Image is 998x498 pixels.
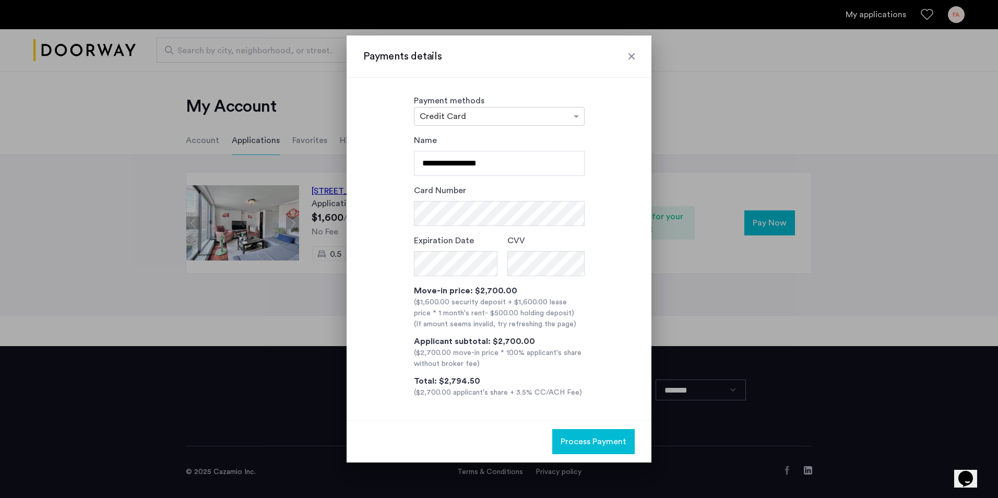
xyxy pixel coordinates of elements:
button: button [552,429,635,454]
div: Applicant subtotal: $2,700.00 [414,335,585,348]
span: Process Payment [561,435,626,448]
label: CVV [507,234,525,247]
div: ($1,600.00 security deposit + $1,600.00 lease price * 1 month's rent ) [414,297,585,319]
label: Card Number [414,184,466,197]
h3: Payments details [363,49,635,64]
iframe: chat widget [954,456,988,488]
span: - $500.00 holding deposit [485,310,572,317]
label: Name [414,134,437,147]
div: Move-in price: $2,700.00 [414,284,585,297]
div: ($2,700.00 applicant's share + 3.5% CC/ACH Fee) [414,387,585,398]
label: Payment methods [414,97,484,105]
span: Total: $2,794.50 [414,377,480,385]
div: (If amount seems invalid, try refreshing the page) [414,319,585,330]
div: ($2,700.00 move-in price * 100% applicant's share without broker fee) [414,348,585,370]
label: Expiration Date [414,234,474,247]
